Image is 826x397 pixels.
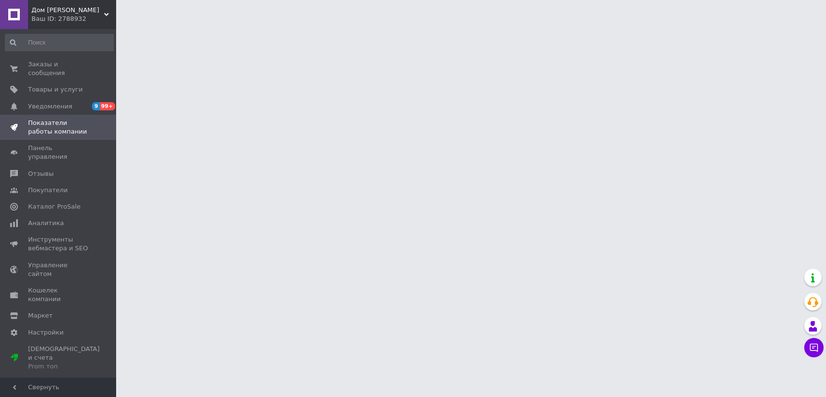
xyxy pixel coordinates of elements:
span: Кошелек компании [28,286,90,304]
span: 9 [92,102,100,110]
span: Отзывы [28,169,54,178]
span: Товары и услуги [28,85,83,94]
span: Покупатели [28,186,68,195]
div: Ваш ID: 2788932 [31,15,116,23]
span: Каталог ProSale [28,202,80,211]
span: Заказы и сообщения [28,60,90,77]
span: [DEMOGRAPHIC_DATA] и счета [28,345,100,371]
span: Панель управления [28,144,90,161]
span: Дом Замков [31,6,104,15]
span: Инструменты вебмастера и SEO [28,235,90,253]
span: Маркет [28,311,53,320]
span: Показатели работы компании [28,119,90,136]
button: Чат с покупателем [804,338,824,357]
span: Управление сайтом [28,261,90,278]
span: Аналитика [28,219,64,228]
span: Уведомления [28,102,72,111]
input: Поиск [5,34,114,51]
span: Настройки [28,328,63,337]
div: Prom топ [28,362,100,371]
span: 99+ [100,102,116,110]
